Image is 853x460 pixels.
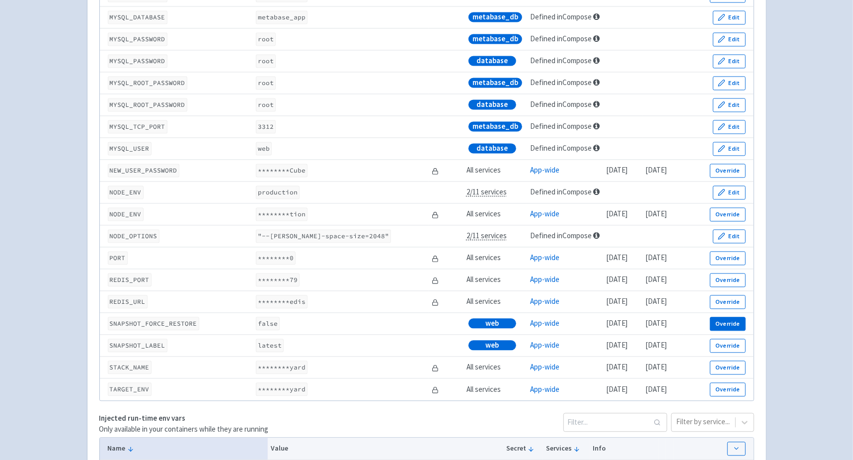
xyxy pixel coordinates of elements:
[710,164,745,178] button: Override
[463,269,527,291] td: All services
[710,317,745,331] button: Override
[531,296,560,306] a: App-wide
[256,339,284,352] code: latest
[476,143,508,153] span: database
[606,362,627,371] time: [DATE]
[531,78,592,87] a: Defined in Compose
[531,34,592,43] a: Defined in Compose
[108,339,167,352] code: SNAPSHOT_LABEL
[713,185,746,199] button: Edit
[531,362,560,371] a: App-wide
[256,10,308,24] code: metabase_app
[713,98,746,112] button: Edit
[606,253,627,262] time: [DATE]
[108,295,148,308] code: REDIS_URL
[713,10,746,24] button: Edit
[108,443,265,454] button: Name
[108,207,144,221] code: NODE_ENV
[108,361,152,374] code: STACK_NAME
[531,275,560,284] a: App-wide
[108,32,167,46] code: MYSQL_PASSWORD
[108,317,199,330] code: SNAPSHOT_FORCE_RESTORE
[606,384,627,394] time: [DATE]
[463,160,527,182] td: All services
[506,443,540,454] button: Secret
[590,438,659,460] th: Info
[531,56,592,65] a: Defined in Compose
[710,207,745,221] button: Override
[645,165,667,175] time: [DATE]
[256,229,391,243] code: "--[PERSON_NAME]-space-size=2048"
[531,384,560,394] a: App-wide
[606,340,627,350] time: [DATE]
[476,99,508,109] span: database
[531,231,592,240] a: Defined in Compose
[99,424,269,435] p: Only available in your containers while they are running
[606,209,627,218] time: [DATE]
[256,98,276,111] code: root
[713,120,746,134] button: Edit
[256,185,300,199] code: production
[710,295,745,309] button: Override
[463,203,527,225] td: All services
[531,187,592,196] a: Defined in Compose
[710,382,745,396] button: Override
[472,12,518,22] span: metabase_db
[710,251,745,265] button: Override
[710,361,745,374] button: Override
[256,76,276,90] code: root
[99,413,186,423] strong: Injected run-time env vars
[606,318,627,328] time: [DATE]
[256,54,276,68] code: root
[472,78,518,88] span: metabase_db
[256,32,276,46] code: root
[713,32,746,46] button: Edit
[256,317,280,330] code: false
[108,273,152,286] code: REDIS_PORT
[645,318,667,328] time: [DATE]
[108,251,128,265] code: PORT
[463,247,527,269] td: All services
[531,340,560,350] a: App-wide
[531,121,592,131] a: Defined in Compose
[645,296,667,306] time: [DATE]
[645,275,667,284] time: [DATE]
[710,339,745,353] button: Override
[713,54,746,68] button: Edit
[256,120,276,133] code: 3312
[710,273,745,287] button: Override
[108,229,159,243] code: NODE_OPTIONS
[645,362,667,371] time: [DATE]
[485,340,499,350] span: web
[108,164,179,177] code: NEW_USER_PASSWORD
[466,187,507,196] span: 2/11 services
[108,382,152,396] code: TARGET_ENV
[531,143,592,153] a: Defined in Compose
[531,318,560,328] a: App-wide
[713,76,746,90] button: Edit
[531,253,560,262] a: App-wide
[531,12,592,21] a: Defined in Compose
[485,318,499,328] span: web
[546,443,586,454] button: Services
[256,142,272,155] code: web
[108,142,152,155] code: MYSQL_USER
[645,384,667,394] time: [DATE]
[713,142,746,156] button: Edit
[472,121,518,131] span: metabase_db
[268,438,503,460] th: Value
[645,209,667,218] time: [DATE]
[606,275,627,284] time: [DATE]
[645,253,667,262] time: [DATE]
[645,340,667,350] time: [DATE]
[531,99,592,109] a: Defined in Compose
[108,98,187,111] code: MYSQL_ROOT_PASSWORD
[563,413,667,432] input: Filter...
[606,296,627,306] time: [DATE]
[531,165,560,175] a: App-wide
[466,231,507,240] span: 2/11 services
[108,54,167,68] code: MYSQL_PASSWORD
[108,185,144,199] code: NODE_ENV
[713,229,746,243] button: Edit
[606,165,627,175] time: [DATE]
